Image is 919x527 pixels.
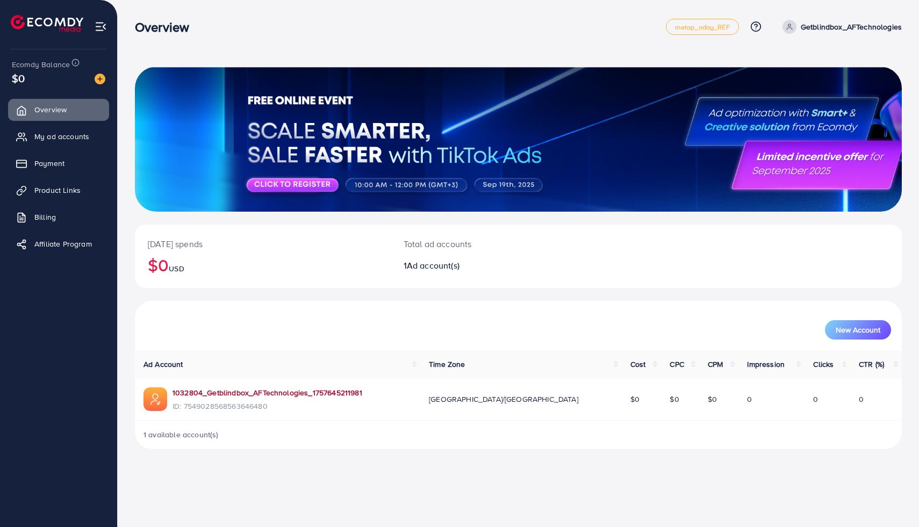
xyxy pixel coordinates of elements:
[670,359,684,370] span: CPC
[407,259,460,271] span: Ad account(s)
[429,394,578,405] span: [GEOGRAPHIC_DATA]/[GEOGRAPHIC_DATA]
[813,394,818,405] span: 0
[429,359,465,370] span: Time Zone
[8,179,109,201] a: Product Links
[404,261,570,271] h2: 1
[34,131,89,142] span: My ad accounts
[8,99,109,120] a: Overview
[873,479,911,519] iframe: Chat
[34,158,64,169] span: Payment
[675,24,730,31] span: metap_oday_REF
[859,394,864,405] span: 0
[670,394,679,405] span: $0
[143,359,183,370] span: Ad Account
[143,429,219,440] span: 1 available account(s)
[95,20,107,33] img: menu
[708,394,717,405] span: $0
[173,401,362,412] span: ID: 7549028568563646480
[8,153,109,174] a: Payment
[778,20,902,34] a: Getblindbox_AFTechnologies
[135,19,198,35] h3: Overview
[34,104,67,115] span: Overview
[8,233,109,255] a: Affiliate Program
[825,320,891,340] button: New Account
[11,15,83,32] img: logo
[148,255,378,275] h2: $0
[12,59,70,70] span: Ecomdy Balance
[34,185,81,196] span: Product Links
[34,239,92,249] span: Affiliate Program
[169,263,184,274] span: USD
[8,206,109,228] a: Billing
[34,212,56,222] span: Billing
[813,359,834,370] span: Clicks
[95,74,105,84] img: image
[630,394,640,405] span: $0
[148,237,378,250] p: [DATE] spends
[8,126,109,147] a: My ad accounts
[630,359,646,370] span: Cost
[859,359,884,370] span: CTR (%)
[666,19,739,35] a: metap_oday_REF
[12,70,25,86] span: $0
[747,394,752,405] span: 0
[143,387,167,411] img: ic-ads-acc.e4c84228.svg
[173,387,362,398] a: 1032804_Getblindbox_AFTechnologies_1757645211981
[404,237,570,250] p: Total ad accounts
[836,326,880,334] span: New Account
[708,359,723,370] span: CPM
[747,359,785,370] span: Impression
[801,20,902,33] p: Getblindbox_AFTechnologies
